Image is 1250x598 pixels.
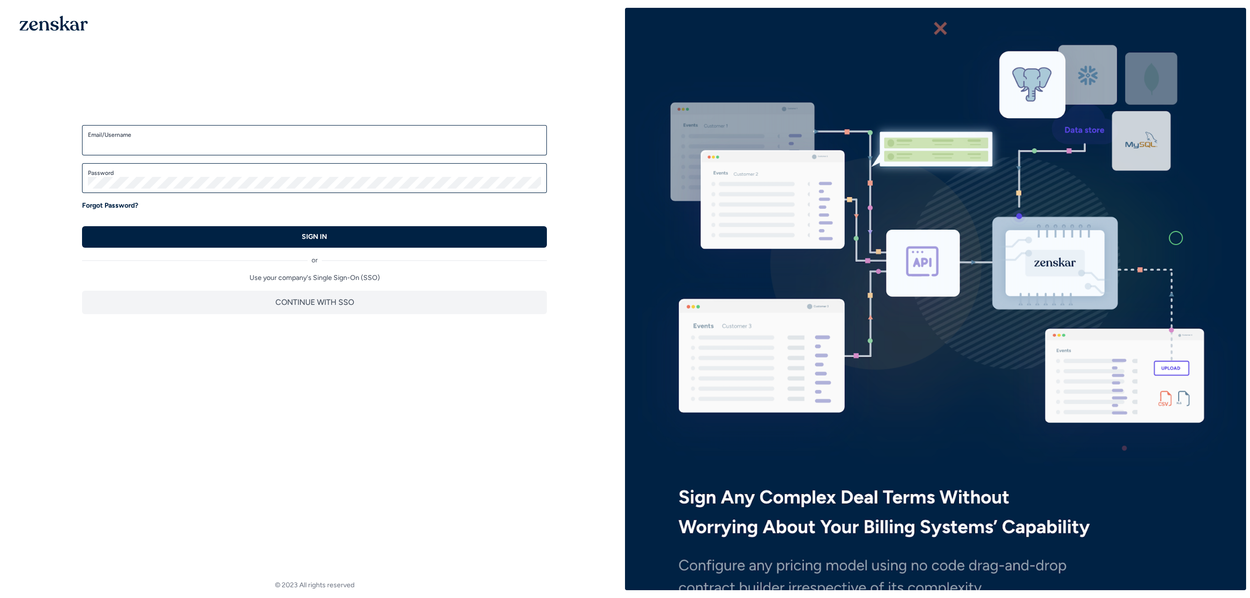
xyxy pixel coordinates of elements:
[88,169,541,177] label: Password
[20,16,88,31] img: 1OGAJ2xQqyY4LXKgY66KYq0eOWRCkrZdAb3gUhuVAqdWPZE9SRJmCz+oDMSn4zDLXe31Ii730ItAGKgCKgCCgCikA4Av8PJUP...
[302,232,327,242] p: SIGN IN
[82,273,547,283] p: Use your company's Single Sign-On (SSO)
[82,226,547,248] button: SIGN IN
[88,131,541,139] label: Email/Username
[82,201,138,211] a: Forgot Password?
[82,248,547,265] div: or
[82,291,547,314] button: CONTINUE WITH SSO
[4,580,625,590] footer: © 2023 All rights reserved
